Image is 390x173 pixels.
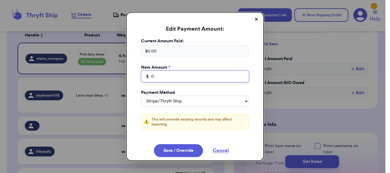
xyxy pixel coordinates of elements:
[205,144,236,157] button: Cancel
[141,90,175,96] label: Payment Method
[154,144,203,157] button: Save / Override
[141,64,170,71] label: New Amount
[141,71,249,82] input: 0.00
[151,117,246,127] p: This will override existing records and may affect reporting.
[251,15,261,25] button: ✕
[144,119,149,125] span: ⚠️
[141,45,249,57] div: $ 0.00
[141,71,149,82] div: $
[141,38,249,44] label: Current Amount Paid:
[134,20,256,38] h3: Edit Payment Amount:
